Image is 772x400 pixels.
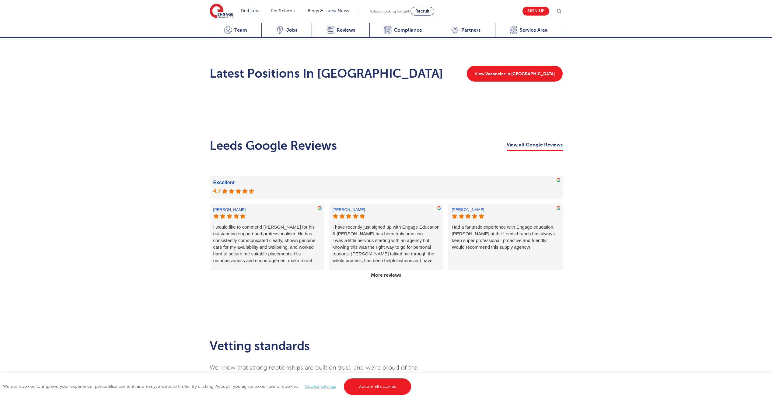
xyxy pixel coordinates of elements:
[286,27,297,33] span: Jobs
[522,7,549,16] a: Sign up
[452,224,559,264] div: Had a fantastic experience with Engage education. [PERSON_NAME] at the Leeds branch has always be...
[415,9,429,13] span: Recruit
[370,9,409,13] span: Schools looking for staff
[210,23,262,38] a: Team
[308,9,349,13] a: Blogs & Latest News
[3,384,413,389] span: We use cookies to improve your experience, personalise content, and analyse website traffic. By c...
[344,378,411,395] a: Accept all cookies
[210,66,443,81] h2: Latest Positions In [GEOGRAPHIC_DATA]
[210,4,233,19] img: Engage Education
[461,27,480,33] span: Partners
[312,23,369,38] a: Reviews
[213,224,320,264] div: I would like to commend [PERSON_NAME] for his outstanding support and professionalism. He has con...
[271,9,295,13] a: For Schools
[210,373,437,388] span: measures we’ve built our agency on, which ensure our practices are safe, fair, and efficient.
[213,179,559,186] div: Excellent
[252,373,285,380] a: compliance
[234,27,247,33] span: Team
[437,23,495,38] a: Partners
[394,27,422,33] span: Compliance
[495,23,563,38] a: Service Area
[452,207,484,212] div: [PERSON_NAME]
[369,270,403,280] a: More reviews
[210,364,417,380] span: We know that strong relationships are built on trust, and we’re proud of the comprehensive
[337,27,355,33] span: Reviews
[520,27,548,33] span: Service Area
[333,224,440,264] div: I have recently just signed up with Engage Education & [PERSON_NAME] has been truly amazing. I wa...
[241,9,259,13] a: Find jobs
[213,207,246,212] div: [PERSON_NAME]
[410,7,434,16] a: Recruit
[467,66,563,82] a: View Vacancies in [GEOGRAPHIC_DATA]
[507,141,563,151] a: View all Google Reviews
[261,23,312,38] a: Jobs
[210,139,337,153] h2: Leeds Google Reviews
[369,23,437,38] a: Compliance
[305,384,336,389] a: Cookie settings
[333,207,365,212] div: [PERSON_NAME]
[210,339,445,353] h2: Vetting standards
